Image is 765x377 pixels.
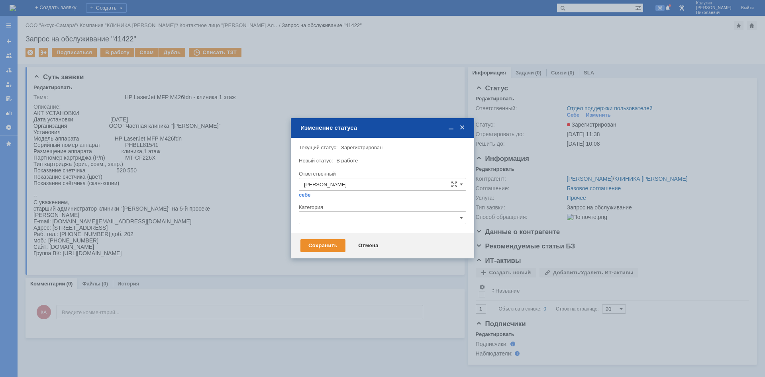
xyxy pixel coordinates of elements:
span: Зарегистрирован [341,145,382,150]
span: Закрыть [458,124,466,131]
label: Новый статус: [299,158,333,164]
span: В работе [336,158,358,164]
label: Текущий статус: [299,145,337,150]
span: Сложная форма [451,181,457,188]
div: Категория [299,205,465,210]
div: Ответственный [299,171,465,176]
div: Изменение статуса [300,124,466,131]
span: Свернуть (Ctrl + M) [447,124,455,131]
a: себе [299,192,311,198]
